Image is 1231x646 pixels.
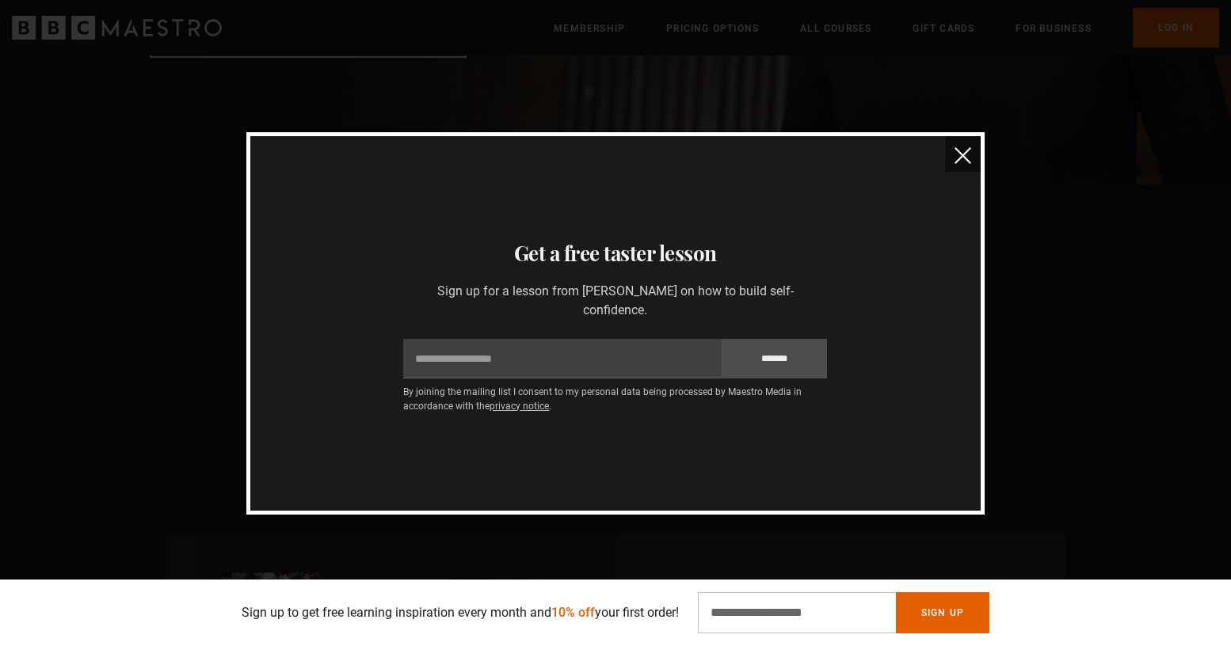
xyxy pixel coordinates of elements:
span: 10% off [551,605,595,620]
button: close [945,136,981,172]
button: Sign Up [896,592,989,633]
p: Sign up to get free learning inspiration every month and your first order! [242,603,679,622]
h3: Get a free taster lesson [269,237,962,269]
p: Sign up for a lesson from [PERSON_NAME] on how to build self-confidence. [403,282,827,320]
a: privacy notice [490,401,549,412]
p: By joining the mailing list I consent to my personal data being processed by Maestro Media in acc... [403,385,827,413]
